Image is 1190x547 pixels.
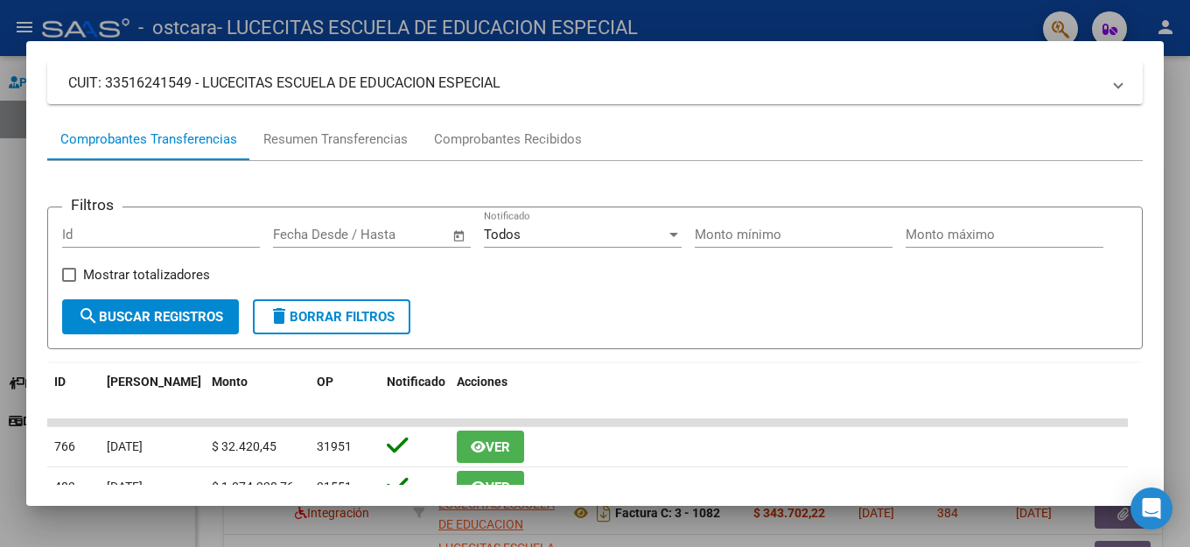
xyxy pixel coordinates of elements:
[450,226,470,246] button: Open calendar
[47,363,100,421] datatable-header-cell: ID
[205,363,310,421] datatable-header-cell: Monto
[107,480,143,494] span: [DATE]
[62,193,122,216] h3: Filtros
[68,73,1101,94] mat-panel-title: CUIT: 33516241549 - LUCECITAS ESCUELA DE EDUCACION ESPECIAL
[62,299,239,334] button: Buscar Registros
[380,363,450,421] datatable-header-cell: Notificado
[269,305,290,326] mat-icon: delete
[484,227,521,242] span: Todos
[387,375,445,389] span: Notificado
[83,264,210,285] span: Mostrar totalizadores
[47,62,1143,104] mat-expansion-panel-header: CUIT: 33516241549 - LUCECITAS ESCUELA DE EDUCACION ESPECIAL
[107,439,143,453] span: [DATE]
[273,227,330,242] input: Start date
[253,299,410,334] button: Borrar Filtros
[212,439,276,453] span: $ 32.420,45
[1130,487,1172,529] div: Open Intercom Messenger
[54,480,75,494] span: 483
[310,363,380,421] datatable-header-cell: OP
[269,309,395,325] span: Borrar Filtros
[450,363,1128,421] datatable-header-cell: Acciones
[317,439,352,453] span: 31951
[457,375,507,389] span: Acciones
[212,375,248,389] span: Monto
[486,480,510,495] span: Ver
[346,227,430,242] input: End date
[317,375,333,389] span: OP
[457,471,524,503] button: Ver
[486,439,510,455] span: Ver
[78,309,223,325] span: Buscar Registros
[78,305,99,326] mat-icon: search
[54,375,66,389] span: ID
[317,480,352,494] span: 31551
[212,480,294,494] span: $ 1.074.228,76
[263,130,408,150] div: Resumen Transferencias
[100,363,205,421] datatable-header-cell: Fecha T.
[457,431,524,463] button: Ver
[107,375,201,389] span: [PERSON_NAME]
[60,130,237,150] div: Comprobantes Transferencias
[54,439,75,453] span: 766
[434,130,582,150] div: Comprobantes Recibidos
